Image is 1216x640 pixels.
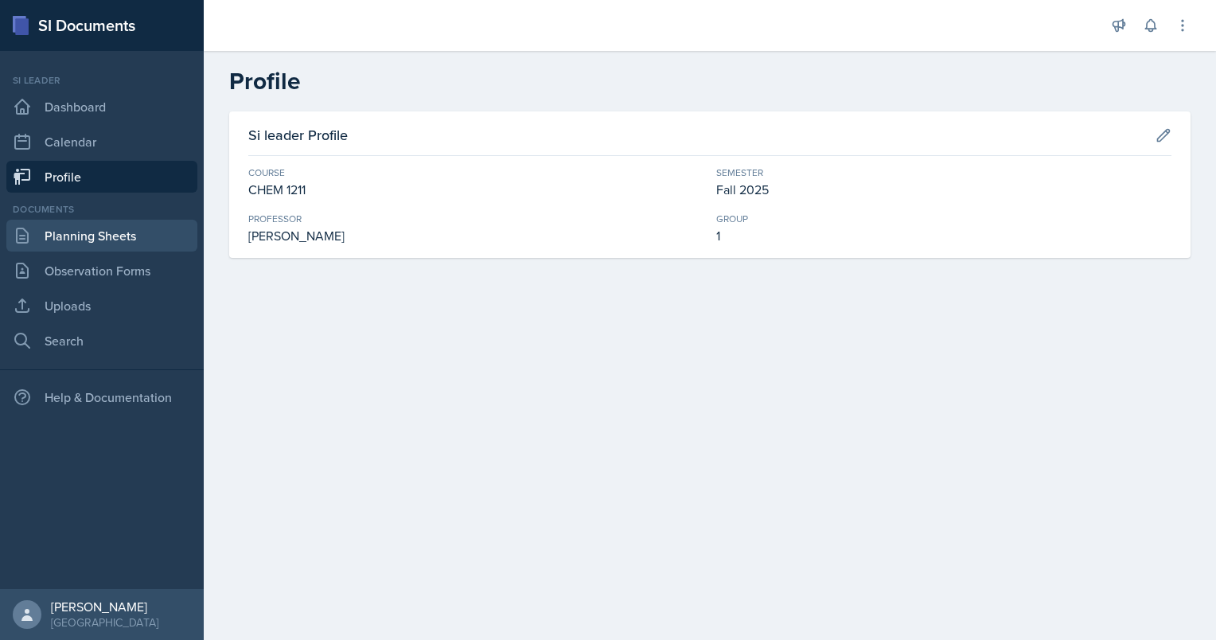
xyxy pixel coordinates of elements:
[6,202,197,217] div: Documents
[248,166,703,180] div: Course
[51,599,158,615] div: [PERSON_NAME]
[248,124,348,146] h3: Si leader Profile
[248,180,703,199] div: CHEM 1211
[6,161,197,193] a: Profile
[6,73,197,88] div: Si leader
[6,381,197,413] div: Help & Documentation
[6,325,197,357] a: Search
[716,226,1171,245] div: 1
[6,255,197,287] a: Observation Forms
[248,226,703,245] div: [PERSON_NAME]
[716,180,1171,199] div: Fall 2025
[716,166,1171,180] div: Semester
[248,212,703,226] div: Professor
[6,91,197,123] a: Dashboard
[716,212,1171,226] div: Group
[51,615,158,630] div: [GEOGRAPHIC_DATA]
[6,220,197,252] a: Planning Sheets
[6,290,197,322] a: Uploads
[229,67,1191,96] h2: Profile
[6,126,197,158] a: Calendar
